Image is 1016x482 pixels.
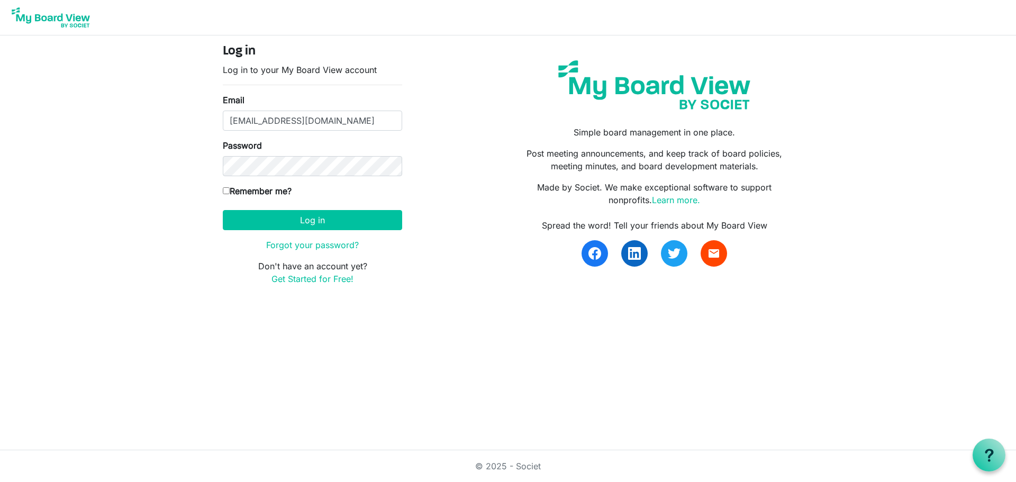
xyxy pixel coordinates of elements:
[223,94,244,106] label: Email
[223,63,402,76] p: Log in to your My Board View account
[668,247,681,260] img: twitter.svg
[223,187,230,194] input: Remember me?
[516,219,793,232] div: Spread the word! Tell your friends about My Board View
[8,4,93,31] img: My Board View Logo
[628,247,641,260] img: linkedin.svg
[271,274,353,284] a: Get Started for Free!
[223,44,402,59] h4: Log in
[223,260,402,285] p: Don't have an account yet?
[475,461,541,471] a: © 2025 - Societ
[223,139,262,152] label: Password
[652,195,700,205] a: Learn more.
[588,247,601,260] img: facebook.svg
[266,240,359,250] a: Forgot your password?
[516,147,793,172] p: Post meeting announcements, and keep track of board policies, meeting minutes, and board developm...
[516,181,793,206] p: Made by Societ. We make exceptional software to support nonprofits.
[550,52,758,117] img: my-board-view-societ.svg
[223,210,402,230] button: Log in
[707,247,720,260] span: email
[223,185,292,197] label: Remember me?
[516,126,793,139] p: Simple board management in one place.
[701,240,727,267] a: email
